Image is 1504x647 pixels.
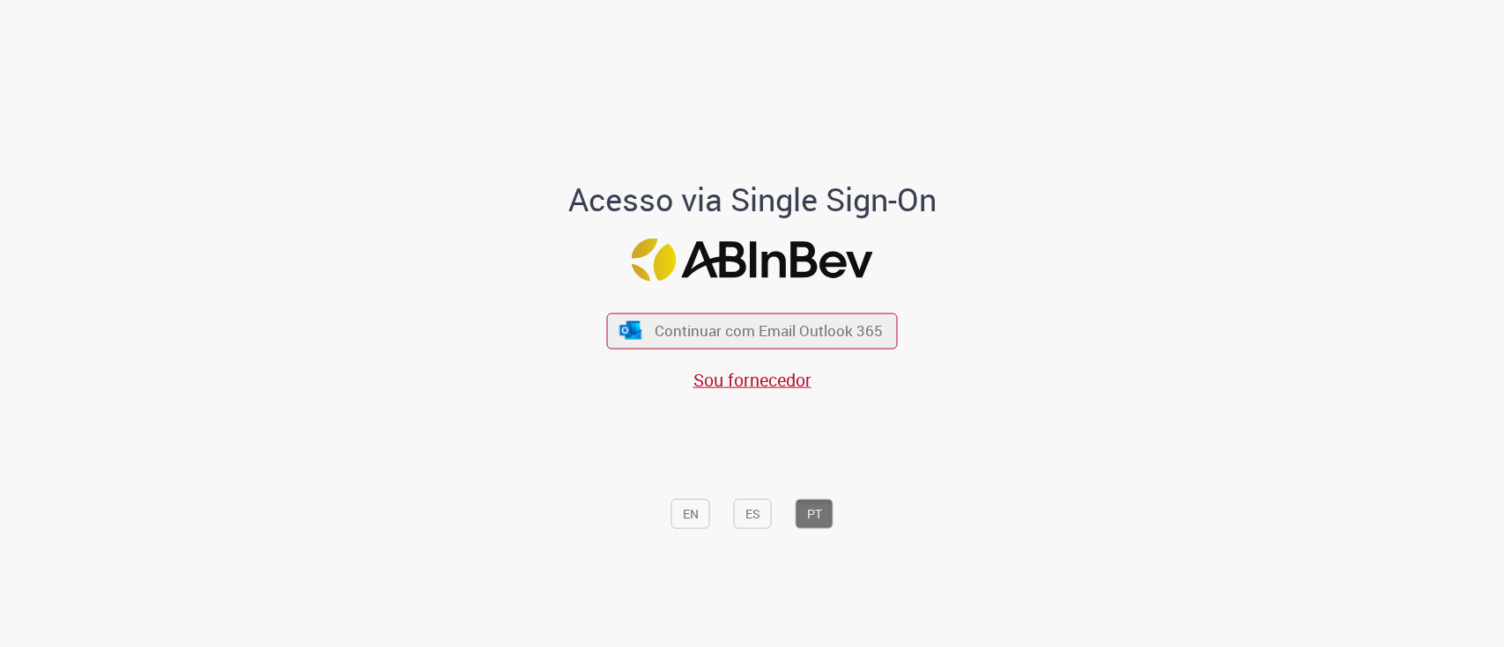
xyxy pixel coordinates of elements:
[734,499,772,529] button: ES
[632,239,873,282] img: Logo ABInBev
[607,312,898,349] button: ícone Azure/Microsoft 360 Continuar com Email Outlook 365
[508,182,996,217] h1: Acesso via Single Sign-On
[796,499,833,529] button: PT
[693,368,811,392] a: Sou fornecedor
[618,321,642,340] img: ícone Azure/Microsoft 360
[671,499,710,529] button: EN
[655,320,883,341] span: Continuar com Email Outlook 365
